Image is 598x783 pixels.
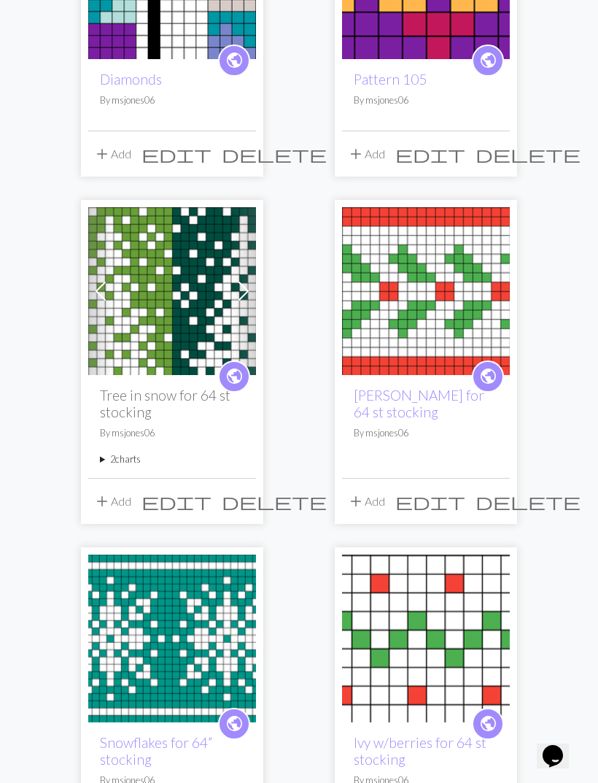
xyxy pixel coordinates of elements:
i: Edit [141,145,211,163]
iframe: chat widget [537,725,583,768]
span: add [93,491,111,512]
a: [PERSON_NAME] for 64 st stocking [354,387,484,420]
span: edit [141,491,211,512]
img: Ivy w/berries for 64 st stocking [342,555,510,722]
button: Edit [136,487,217,515]
img: Holly for 64 st stocking [342,207,510,375]
button: Delete [470,487,586,515]
i: public [225,46,244,75]
img: Tree in snow for 64 st stocking [88,207,256,375]
a: public [472,708,504,740]
span: edit [395,491,465,512]
i: public [225,362,244,391]
button: Delete [470,140,586,168]
span: add [93,144,111,164]
button: Add [342,487,390,515]
p: By msjones06 [354,426,498,440]
a: Snowflakes for 64” stocking [88,630,256,644]
button: Add [88,487,136,515]
img: Snowflakes for 64” stocking [88,555,256,722]
span: public [225,365,244,387]
span: public [225,712,244,735]
a: public [218,360,250,393]
p: By msjones06 [100,93,244,107]
p: By msjones06 [354,93,498,107]
span: delete [222,491,327,512]
span: public [479,49,497,72]
a: Holly for 64 st stocking [342,282,510,296]
button: Edit [390,487,470,515]
a: public [472,360,504,393]
h2: Tree in snow for 64 st stocking [100,387,244,420]
span: delete [475,491,580,512]
span: delete [222,144,327,164]
a: public [218,45,250,77]
button: Delete [217,487,332,515]
a: public [218,708,250,740]
i: Edit [395,145,465,163]
button: Edit [390,140,470,168]
a: Pattern 105 [354,71,427,88]
i: public [479,46,497,75]
button: Add [88,140,136,168]
button: Edit [136,140,217,168]
span: add [347,144,365,164]
a: Ivy w/berries for 64 st stocking [342,630,510,644]
span: delete [475,144,580,164]
a: Ivy w/berries for 64 st stocking [354,734,486,768]
i: public [225,709,244,738]
a: public [472,45,504,77]
span: public [479,712,497,735]
span: edit [395,144,465,164]
p: By msjones06 [100,426,244,440]
span: public [225,49,244,72]
span: edit [141,144,211,164]
i: Edit [141,493,211,510]
button: Add [342,140,390,168]
i: public [479,709,497,738]
span: add [347,491,365,512]
i: public [479,362,497,391]
button: Delete [217,140,332,168]
a: Tree in snow for 64 st stocking [88,282,256,296]
summary: 2charts [100,452,244,466]
i: Edit [395,493,465,510]
a: Snowflakes for 64” stocking [100,734,212,768]
span: public [479,365,497,387]
a: Diamonds [100,71,162,88]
